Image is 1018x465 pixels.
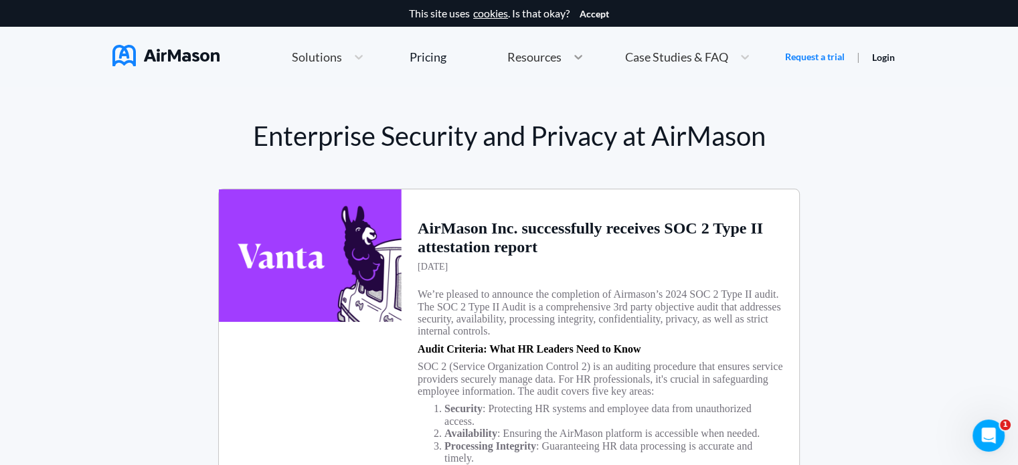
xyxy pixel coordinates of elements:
h1: Enterprise Security and Privacy at AirMason [218,120,800,151]
h3: We’re pleased to announce the completion of Airmason’s 2024 SOC 2 Type II audit. The SOC 2 Type I... [418,288,783,338]
a: cookies [473,7,508,19]
iframe: Intercom live chat [972,420,1005,452]
span: Security [444,403,483,414]
li: : Protecting HR systems and employee data from unauthorized access. [444,403,783,428]
img: AirMason Logo [112,45,220,66]
li: : Ensuring the AirMason platform is accessible when needed. [444,428,783,440]
a: Login [872,52,895,63]
a: Pricing [410,45,446,69]
span: | [857,50,860,63]
h3: SOC 2 (Service Organization Control 2) is an auditing procedure that ensures service providers se... [418,361,783,397]
div: Pricing [410,51,446,63]
a: Request a trial [785,50,845,64]
img: Vanta Logo [219,189,402,322]
h1: AirMason Inc. successfully receives SOC 2 Type II attestation report [418,219,783,256]
p: Audit Criteria: What HR Leaders Need to Know [418,343,641,355]
li: : Guaranteeing HR data processing is accurate and timely. [444,440,783,465]
button: Accept cookies [580,9,609,19]
span: Solutions [292,51,342,63]
span: Availability [444,428,497,439]
span: Processing Integrity [444,440,536,452]
span: Case Studies & FAQ [625,51,728,63]
span: 1 [1000,420,1011,430]
h3: [DATE] [418,262,448,272]
span: Resources [507,51,562,63]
